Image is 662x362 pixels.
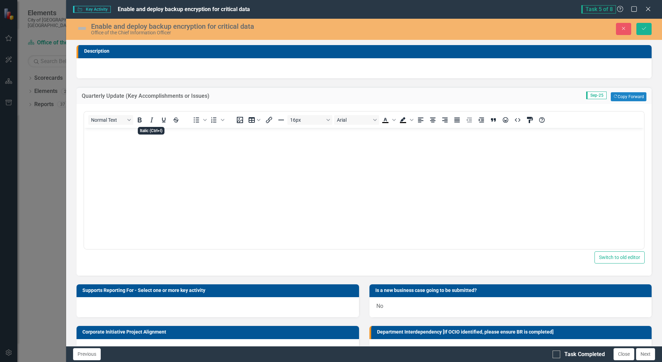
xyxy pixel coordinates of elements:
button: Emojis [500,115,511,125]
button: Help [536,115,548,125]
div: Bullet list [190,115,208,125]
button: Font size 16px [287,115,332,125]
button: Table [246,115,263,125]
div: Enable and deploy backup encryption for critical data [91,23,400,30]
button: HTML Editor [512,115,524,125]
div: Text color Black [379,115,397,125]
button: Copy Forward [611,92,646,101]
button: Block Normal Text [88,115,133,125]
button: Insert image [234,115,246,125]
img: Not Defined [77,23,88,34]
span: Sep-25 [586,92,607,99]
button: Align right [439,115,451,125]
button: Align left [415,115,427,125]
h3: Department Interdependency [If OCIO identified, please ensure BR is completed] [377,329,648,335]
button: Justify [451,115,463,125]
button: Underline [158,115,170,125]
span: Enable and deploy backup encryption for critical data [118,6,250,12]
button: Insert/edit link [263,115,275,125]
button: Decrease indent [463,115,475,125]
button: Strikethrough [170,115,182,125]
h3: Supports Reporting For - Select one or more key activity [82,288,355,293]
div: Task Completed [564,351,605,359]
div: Office of the Chief Information Officer [91,30,400,35]
span: 16px [290,117,324,123]
h3: Corporate Initiative Project Alignment [82,329,355,335]
iframe: Rich Text Area [84,128,644,249]
button: CSS Editor [524,115,536,125]
button: Close [614,348,634,360]
span: Task 5 of 8 [581,5,616,14]
div: Background color Black [397,115,414,125]
span: No [376,303,383,309]
h3: Quarterly Update (Key Accomplishments or Issues) [82,93,465,99]
button: Next [636,348,655,360]
span: Key Activity [73,6,110,13]
button: Bold [134,115,145,125]
h3: Description [84,49,648,54]
button: Blockquote [487,115,499,125]
button: Horizontal line [275,115,287,125]
h3: Is a new business case going to be submitted? [375,288,648,293]
button: Switch to old editor [594,251,645,264]
button: Font Arial [334,115,379,125]
button: Align center [427,115,439,125]
span: Normal Text [91,117,125,123]
span: Arial [337,117,371,123]
button: Italic [146,115,158,125]
button: Previous [73,348,101,360]
div: Numbered list [208,115,225,125]
button: Increase indent [475,115,487,125]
